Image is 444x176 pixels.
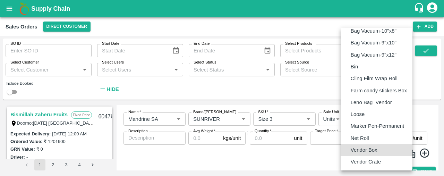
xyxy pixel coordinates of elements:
p: Bag Vacuum-9''x12'' [351,51,396,59]
p: Bag Vacuum-10''x8'' [351,27,396,35]
p: Loose [351,110,365,118]
p: Marker Pen-Permanent [351,122,404,130]
p: Bin [351,63,358,70]
p: Vendor Crate [351,158,381,166]
p: Farm candy stickers Box [351,87,407,94]
p: Vendor Box [351,146,377,154]
p: Cling Film Wrap Roll [351,75,398,82]
p: Leno Bag_Vendor [351,99,392,106]
p: Net Roll [351,134,369,142]
p: Bag Vacuum-9''x10'' [351,39,396,47]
